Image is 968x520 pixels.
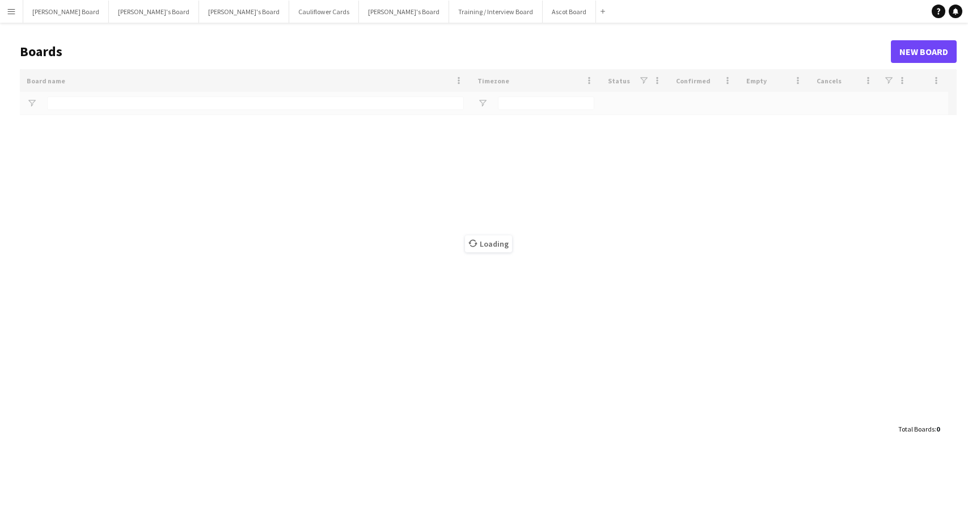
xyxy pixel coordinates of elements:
span: Loading [465,235,512,252]
h1: Boards [20,43,891,60]
span: 0 [936,425,940,433]
button: Training / Interview Board [449,1,543,23]
button: Ascot Board [543,1,596,23]
button: [PERSON_NAME] Board [23,1,109,23]
button: [PERSON_NAME]'s Board [109,1,199,23]
button: [PERSON_NAME]'s Board [359,1,449,23]
div: : [898,418,940,440]
a: New Board [891,40,957,63]
button: Cauliflower Cards [289,1,359,23]
button: [PERSON_NAME]'s Board [199,1,289,23]
span: Total Boards [898,425,935,433]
